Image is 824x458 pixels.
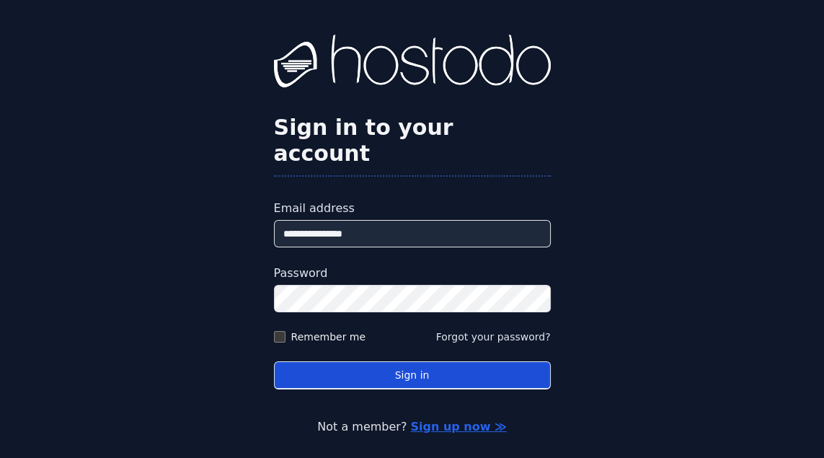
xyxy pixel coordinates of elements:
h2: Sign in to your account [274,115,551,167]
a: Sign up now ≫ [410,420,506,433]
img: Hostodo [274,35,551,92]
label: Remember me [291,330,366,344]
button: Forgot your password? [436,330,551,344]
label: Password [274,265,551,282]
p: Not a member? [58,418,766,436]
button: Sign in [274,361,551,389]
label: Email address [274,200,551,217]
